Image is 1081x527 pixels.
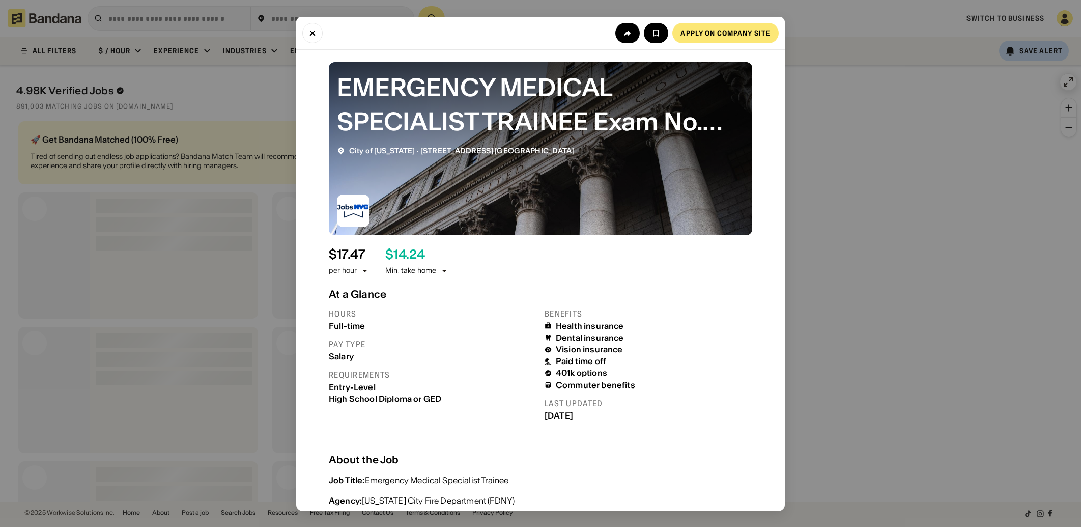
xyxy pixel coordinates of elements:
[349,146,575,155] div: ·
[680,29,771,36] div: Apply on company site
[329,382,536,392] div: Entry-Level
[420,146,575,155] a: [STREET_ADDRESS] [GEOGRAPHIC_DATA]
[349,146,415,155] a: City of [US_STATE]
[385,266,448,276] div: Min. take home
[329,394,536,403] div: High School Diploma or GED
[329,495,362,505] div: Agency:
[329,288,752,300] div: At a Glance
[556,356,606,366] div: Paid time off
[337,194,369,227] img: City of New York logo
[556,345,623,354] div: Vision insurance
[329,321,536,330] div: Full-time
[329,351,536,361] div: Salary
[329,369,536,380] div: Requirements
[337,70,744,138] div: EMERGENCY MEDICAL SPECIALIST TRAINEE Exam No. 6054
[329,308,536,319] div: Hours
[545,410,752,420] div: [DATE]
[329,339,536,349] div: Pay type
[545,308,752,319] div: Benefits
[329,475,365,485] div: Job Title:
[329,247,365,262] div: $ 17.47
[329,266,357,276] div: per hour
[556,332,624,342] div: Dental insurance
[672,22,779,43] a: Apply on company site
[556,368,607,378] div: 401k options
[329,494,515,506] div: [US_STATE] City Fire Department (FDNY)
[385,247,425,262] div: $ 14.24
[329,453,752,465] div: About the Job
[556,380,635,390] div: Commuter benefits
[556,321,624,330] div: Health insurance
[545,398,752,408] div: Last updated
[329,474,508,486] div: Emergency Medical Specialist Trainee
[302,22,323,43] button: Close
